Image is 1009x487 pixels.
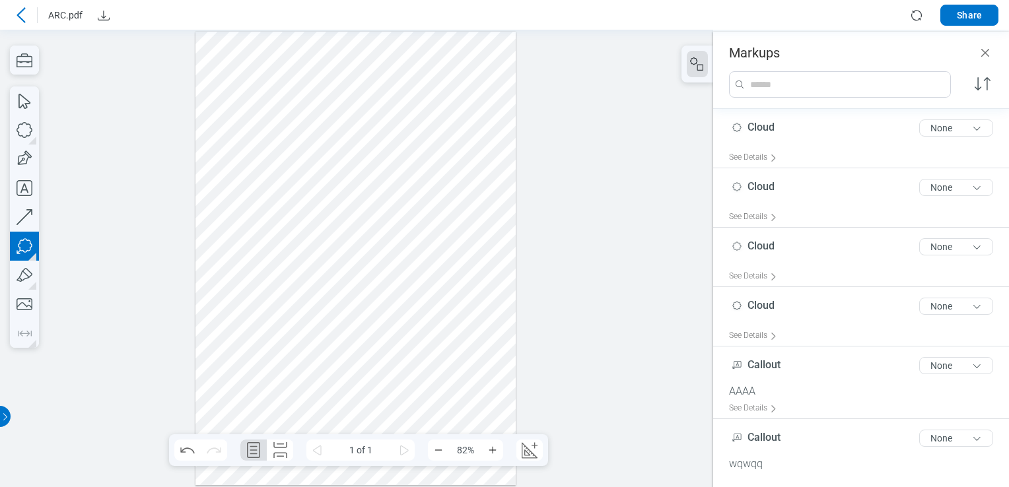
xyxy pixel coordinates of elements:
[93,5,114,26] button: Download
[729,398,783,418] div: See Details
[977,45,993,61] button: Close
[748,180,775,193] span: Cloud
[516,439,543,461] button: Create Scale
[729,385,1004,398] div: AAAA
[729,266,783,286] div: See Details
[48,9,83,22] span: ARC.pdf
[729,147,783,168] div: See Details
[940,5,998,26] button: Share
[748,358,781,371] span: Callout
[748,431,781,443] span: Callout
[428,439,449,461] button: Zoom Out
[328,439,394,461] span: 1 of 1
[729,325,783,346] div: See Details
[174,439,201,461] button: Undo
[919,298,993,315] button: None
[729,457,1004,471] div: wqwqq
[201,439,227,461] button: Redo
[748,121,775,133] span: Cloud
[748,299,775,311] span: Cloud
[240,439,267,461] button: Single Page Layout
[919,430,993,447] button: None
[729,45,780,61] h3: Markups
[729,207,783,227] div: See Details
[919,238,993,255] button: None
[919,357,993,374] button: None
[449,439,482,461] span: 82%
[267,439,293,461] button: Continuous Page Layout
[482,439,503,461] button: Zoom In
[919,119,993,137] button: None
[919,179,993,196] button: None
[748,240,775,252] span: Cloud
